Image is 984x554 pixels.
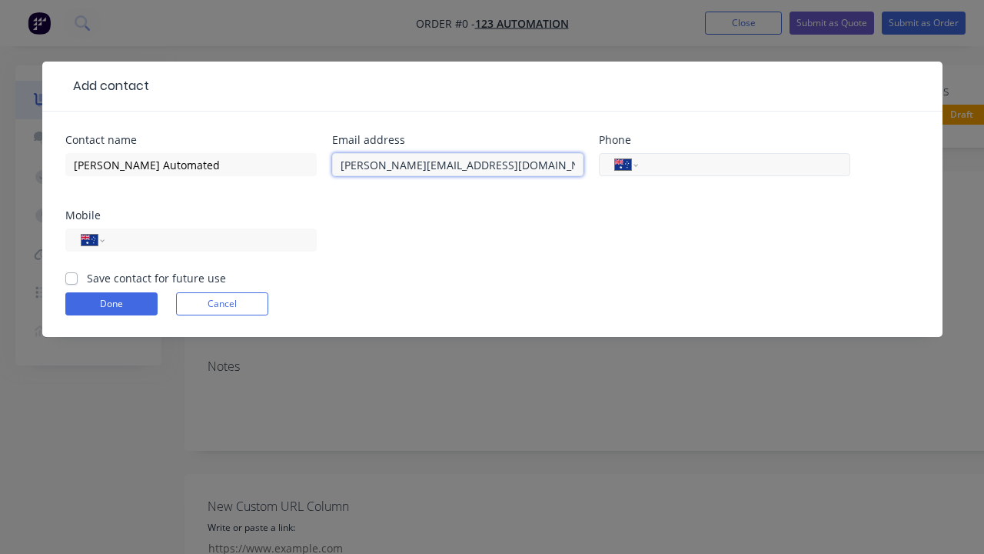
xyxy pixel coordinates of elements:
[599,135,850,145] div: Phone
[65,210,317,221] div: Mobile
[176,292,268,315] button: Cancel
[332,135,583,145] div: Email address
[87,270,226,286] label: Save contact for future use
[65,77,149,95] div: Add contact
[65,292,158,315] button: Done
[65,135,317,145] div: Contact name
